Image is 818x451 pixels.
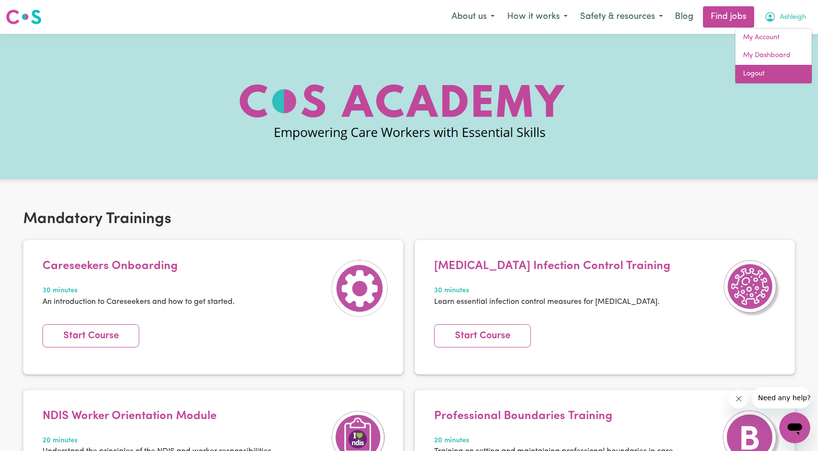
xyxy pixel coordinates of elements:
a: Logout [735,65,812,83]
span: 20 minutes [43,436,273,446]
a: Find jobs [703,6,754,28]
span: 20 minutes [434,436,675,446]
span: Ashleigh [780,12,806,23]
button: Safety & resources [574,7,669,27]
a: Careseekers logo [6,6,42,28]
h4: Professional Boundaries Training [434,409,675,423]
button: About us [445,7,501,27]
h2: Mandatory Trainings [23,210,795,228]
iframe: Button to launch messaging window [779,412,810,443]
p: An introduction to Careseekers and how to get started. [43,296,234,308]
iframe: Message from company [752,387,810,408]
iframe: Close message [729,389,748,408]
p: Learn essential infection control measures for [MEDICAL_DATA]. [434,296,671,308]
span: 30 minutes [43,286,234,296]
img: Careseekers logo [6,8,42,26]
button: How it works [501,7,574,27]
span: 30 minutes [434,286,671,296]
h4: NDIS Worker Orientation Module [43,409,273,423]
h4: [MEDICAL_DATA] Infection Control Training [434,259,671,273]
span: Need any help? [6,7,58,15]
button: My Account [758,7,812,27]
a: Blog [669,6,699,28]
a: Start Course [434,324,531,347]
a: My Dashboard [735,46,812,65]
div: My Account [735,28,812,84]
h4: Careseekers Onboarding [43,259,234,273]
a: Start Course [43,324,139,347]
a: My Account [735,29,812,47]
